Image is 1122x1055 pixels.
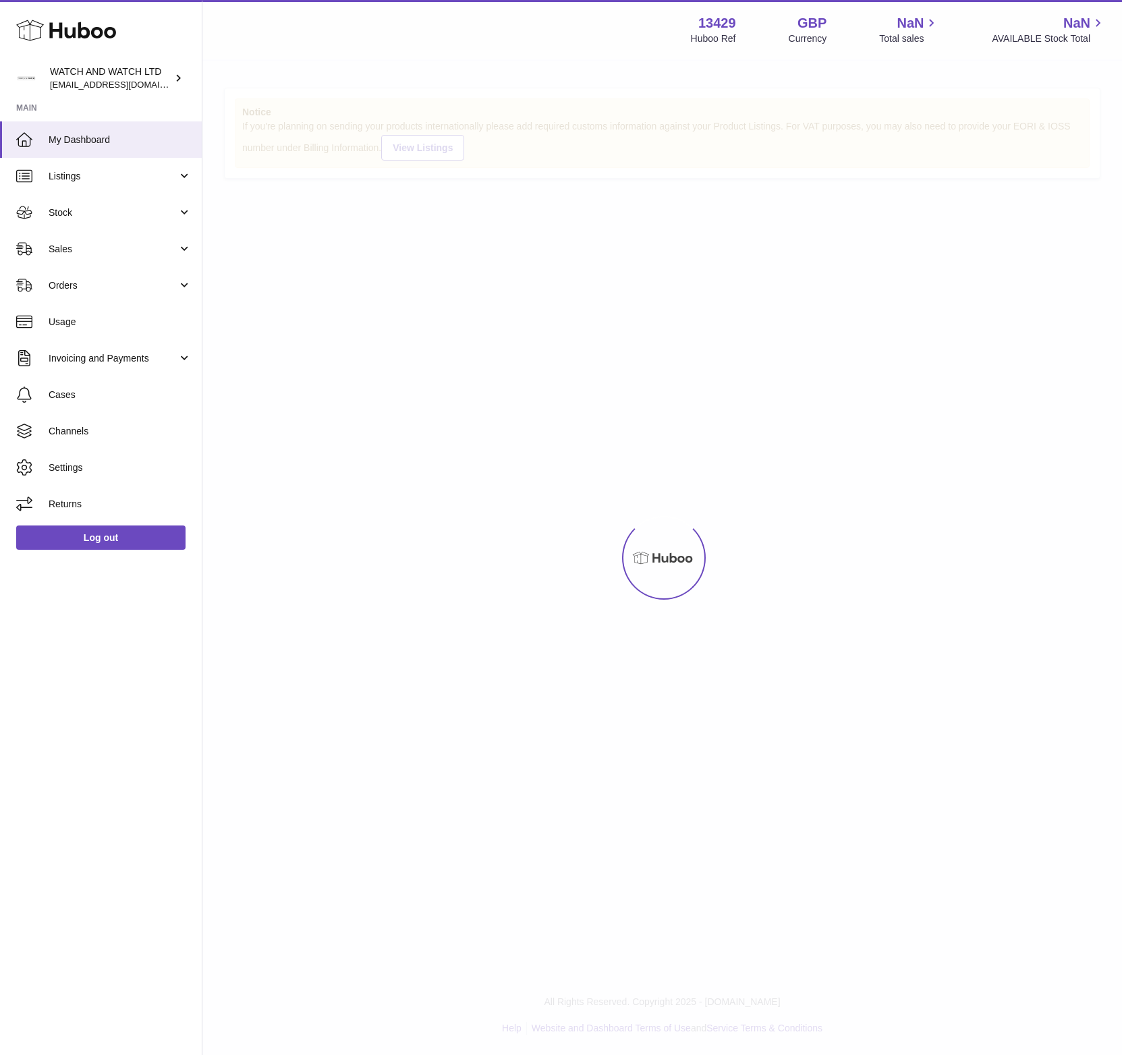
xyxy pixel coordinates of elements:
[49,206,177,219] span: Stock
[698,14,736,32] strong: 13429
[879,32,939,45] span: Total sales
[691,32,736,45] div: Huboo Ref
[49,279,177,292] span: Orders
[49,134,192,146] span: My Dashboard
[16,525,186,550] a: Log out
[16,68,36,88] img: baris@watchandwatch.co.uk
[49,498,192,511] span: Returns
[992,14,1106,45] a: NaN AVAILABLE Stock Total
[897,14,924,32] span: NaN
[49,461,192,474] span: Settings
[49,316,192,329] span: Usage
[49,352,177,365] span: Invoicing and Payments
[50,65,171,91] div: WATCH AND WATCH LTD
[49,243,177,256] span: Sales
[1063,14,1090,32] span: NaN
[49,389,192,401] span: Cases
[797,14,826,32] strong: GBP
[789,32,827,45] div: Currency
[49,170,177,183] span: Listings
[879,14,939,45] a: NaN Total sales
[49,425,192,438] span: Channels
[992,32,1106,45] span: AVAILABLE Stock Total
[50,79,198,90] span: [EMAIL_ADDRESS][DOMAIN_NAME]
